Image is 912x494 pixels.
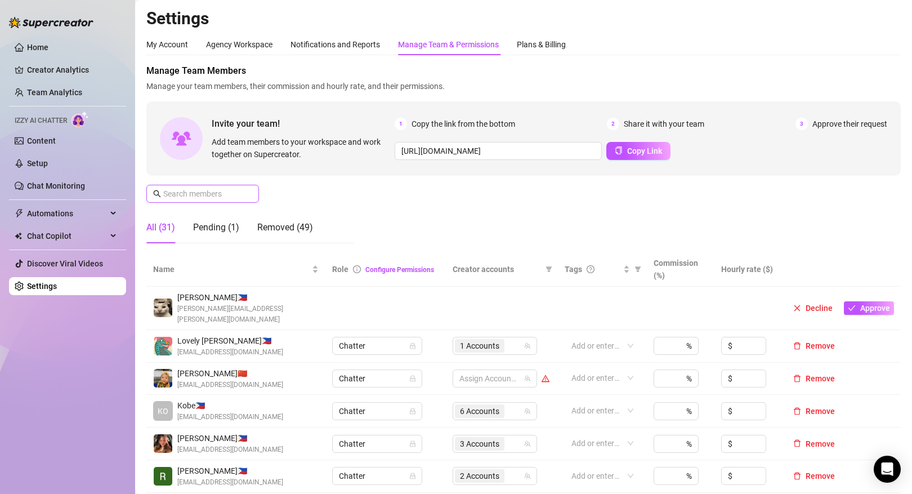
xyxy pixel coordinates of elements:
[409,342,416,349] span: lock
[524,473,531,479] span: team
[793,407,801,415] span: delete
[15,232,22,240] img: Chat Copilot
[789,404,839,418] button: Remove
[806,341,835,350] span: Remove
[154,369,172,388] img: Yvanne Pingol
[606,142,670,160] button: Copy Link
[290,38,380,51] div: Notifications and Reports
[177,465,283,477] span: [PERSON_NAME] 🇵🇭
[455,339,504,353] span: 1 Accounts
[460,340,499,352] span: 1 Accounts
[789,437,839,451] button: Remove
[339,337,415,354] span: Chatter
[844,301,894,315] button: Approve
[27,282,57,291] a: Settings
[793,375,801,382] span: delete
[27,159,48,168] a: Setup
[793,472,801,480] span: delete
[146,80,901,92] span: Manage your team members, their commission and hourly rate, and their permissions.
[624,118,704,130] span: Share it with your team
[848,304,856,312] span: check
[460,438,499,450] span: 3 Accounts
[542,375,549,382] span: warning
[177,347,283,358] span: [EMAIL_ADDRESS][DOMAIN_NAME]
[365,266,434,274] a: Configure Permissions
[517,38,566,51] div: Plans & Billing
[409,473,416,479] span: lock
[177,367,283,380] span: [PERSON_NAME] 🇨🇳
[158,405,168,417] span: KO
[524,342,531,349] span: team
[177,304,319,325] span: [PERSON_NAME][EMAIL_ADDRESS][PERSON_NAME][DOMAIN_NAME]
[793,304,801,312] span: close
[206,38,272,51] div: Agency Workspace
[587,265,594,273] span: question-circle
[615,146,623,154] span: copy
[212,136,390,161] span: Add team members to your workspace and work together on Supercreator.
[177,335,283,347] span: Lovely [PERSON_NAME] 🇵🇭
[9,17,93,28] img: logo-BBDzfeDw.svg
[412,118,515,130] span: Copy the link from the bottom
[177,380,283,390] span: [EMAIL_ADDRESS][DOMAIN_NAME]
[177,432,283,444] span: [PERSON_NAME] 🇵🇭
[806,471,835,480] span: Remove
[27,136,56,145] a: Content
[607,118,619,130] span: 2
[455,404,504,418] span: 6 Accounts
[632,261,643,278] span: filter
[812,118,887,130] span: Approve their request
[146,64,901,78] span: Manage Team Members
[789,372,839,385] button: Remove
[806,304,833,313] span: Decline
[257,221,313,234] div: Removed (49)
[874,456,901,483] div: Open Intercom Messenger
[524,408,531,415] span: team
[146,8,901,29] h2: Settings
[339,370,415,387] span: Chatter
[806,439,835,448] span: Remove
[793,439,801,447] span: delete
[860,304,890,313] span: Approve
[15,115,67,126] span: Izzy AI Chatter
[353,265,361,273] span: info-circle
[806,407,835,416] span: Remove
[163,188,243,200] input: Search members
[154,299,172,317] img: Vincent Ong
[398,38,499,51] div: Manage Team & Permissions
[27,88,82,97] a: Team Analytics
[793,342,801,350] span: delete
[177,477,283,488] span: [EMAIL_ADDRESS][DOMAIN_NAME]
[409,440,416,447] span: lock
[212,117,395,131] span: Invite your team!
[177,412,283,422] span: [EMAIL_ADDRESS][DOMAIN_NAME]
[27,227,107,245] span: Chat Copilot
[795,118,808,130] span: 3
[524,440,531,447] span: team
[27,61,117,79] a: Creator Analytics
[339,435,415,452] span: Chatter
[455,469,504,483] span: 2 Accounts
[409,375,416,382] span: lock
[332,265,348,274] span: Role
[153,263,310,275] span: Name
[193,221,239,234] div: Pending (1)
[455,437,504,451] span: 3 Accounts
[154,467,172,486] img: Riza Joy Barrera
[789,469,839,483] button: Remove
[806,374,835,383] span: Remove
[154,337,172,355] img: Lovely Gablines
[27,181,85,190] a: Chat Monitoring
[27,43,48,52] a: Home
[565,263,582,275] span: Tags
[395,118,407,130] span: 1
[524,375,531,382] span: team
[647,252,714,287] th: Commission (%)
[789,339,839,353] button: Remove
[71,111,89,127] img: AI Chatter
[154,434,172,453] img: Aliyah Espiritu
[146,221,175,234] div: All (31)
[409,408,416,415] span: lock
[714,252,782,287] th: Hourly rate ($)
[177,444,283,455] span: [EMAIL_ADDRESS][DOMAIN_NAME]
[339,468,415,484] span: Chatter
